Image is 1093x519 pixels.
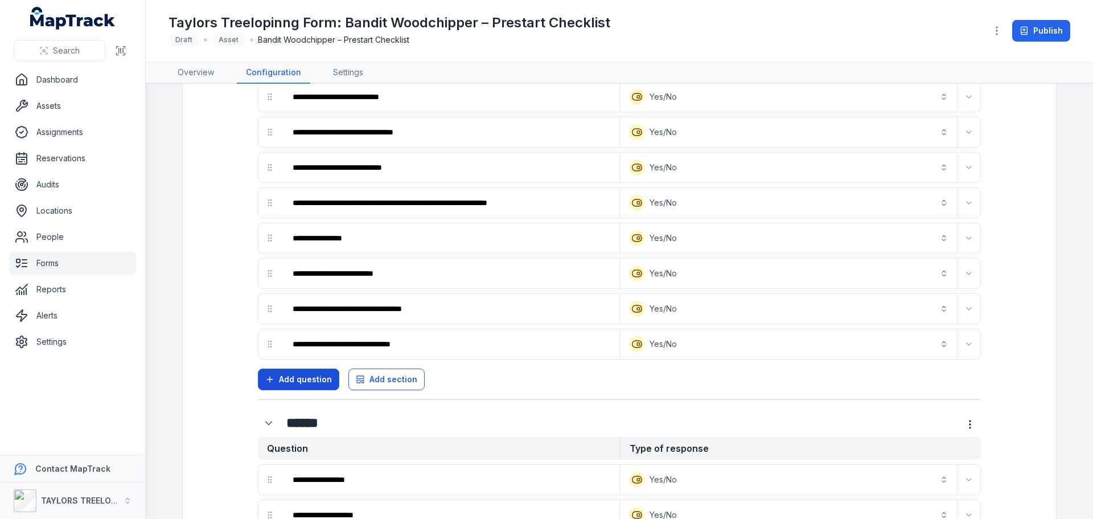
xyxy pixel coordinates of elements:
a: Dashboard [9,68,136,91]
div: :r1j5:-form-item-label [283,296,617,321]
button: Expand [960,158,978,177]
button: Yes/No [622,332,955,357]
button: Search [14,40,105,62]
div: :r1id:-form-item-label [283,155,617,180]
svg: drag [265,269,274,278]
a: Settings [9,330,136,353]
button: Yes/No [622,261,955,286]
span: Add question [279,374,332,385]
svg: drag [265,92,274,101]
button: Expand [960,194,978,212]
a: Reservations [9,147,136,170]
h1: Taylors Treelopinng Form: Bandit Woodchipper – Prestart Checklist [169,14,610,32]
button: Add question [258,369,339,390]
a: Alerts [9,304,136,327]
div: :r1i1:-form-item-label [283,84,617,109]
svg: drag [265,340,274,349]
a: Assignments [9,121,136,144]
a: Overview [169,62,223,84]
svg: drag [265,198,274,207]
div: drag [258,85,281,108]
button: Yes/No [622,467,955,492]
button: Expand [960,229,978,247]
div: drag [258,227,281,250]
div: drag [258,156,281,179]
strong: Type of response [619,437,981,460]
svg: drag [265,475,274,484]
div: :r1iv:-form-item-label [283,261,617,286]
div: drag [258,191,281,214]
svg: drag [265,163,274,172]
span: Search [53,45,80,56]
div: :r1jp:-form-item-label [283,467,617,492]
a: Reports [9,278,136,301]
a: Settings [324,62,372,84]
button: Expand [960,264,978,283]
div: :r1ij:-form-item-label [283,190,617,215]
button: Add section [348,369,425,390]
div: :r1jb:-form-item-label [283,332,617,357]
a: Configuration [237,62,310,84]
span: Add section [369,374,417,385]
span: Bandit Woodchipper – Prestart Checklist [258,34,409,46]
button: Expand [258,412,280,434]
div: drag [258,468,281,491]
button: Publish [1012,20,1070,42]
strong: TAYLORS TREELOPPING [41,496,136,505]
div: Draft [169,32,199,48]
div: drag [258,297,281,320]
svg: drag [265,128,274,137]
button: Expand [960,300,978,318]
button: Yes/No [622,120,955,145]
svg: drag [265,234,274,243]
button: Yes/No [622,155,955,180]
a: Forms [9,252,136,275]
div: :r1jh:-form-item-label [258,412,282,434]
a: Assets [9,95,136,117]
button: Yes/No [622,84,955,109]
button: Yes/No [622,190,955,215]
div: Asset [212,32,245,48]
a: Audits [9,173,136,196]
strong: Question [258,437,619,460]
button: Expand [960,123,978,141]
div: :r1ip:-form-item-label [283,226,617,251]
div: drag [258,262,281,285]
div: drag [258,121,281,144]
div: :r1i7:-form-item-label [283,120,617,145]
button: Expand [960,471,978,489]
div: drag [258,333,281,355]
button: Yes/No [622,296,955,321]
button: Expand [960,88,978,106]
button: more-detail [959,414,981,435]
strong: Contact MapTrack [35,464,110,473]
a: Locations [9,199,136,222]
button: Expand [960,335,978,353]
button: Yes/No [622,226,955,251]
svg: drag [265,304,274,313]
a: MapTrack [30,7,116,30]
a: People [9,226,136,248]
